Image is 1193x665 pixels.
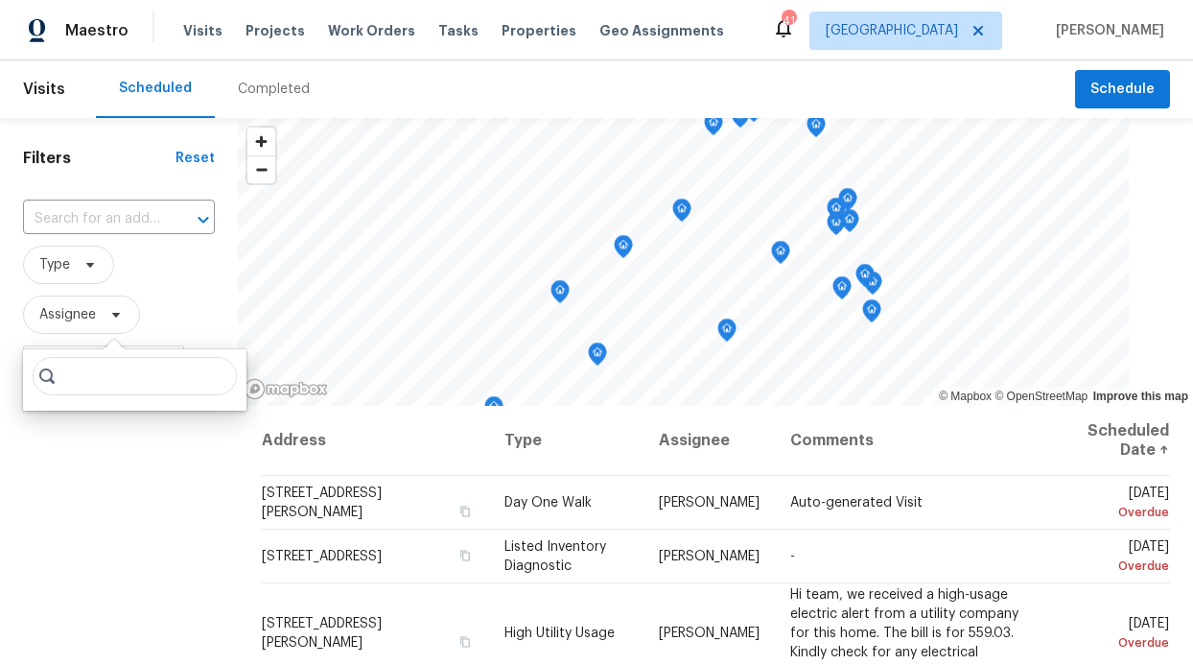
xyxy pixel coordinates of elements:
span: Schedule [1090,78,1155,102]
span: [DATE] [1064,540,1169,576]
div: Reset [175,149,215,168]
th: Comments [775,406,1047,476]
div: Map marker [717,319,737,348]
div: Map marker [550,280,570,310]
div: Map marker [672,199,691,228]
th: Address [261,406,489,476]
button: Schedule [1075,70,1170,109]
span: [STREET_ADDRESS] [262,550,382,563]
span: Tasks [438,24,479,37]
a: Mapbox homepage [244,378,328,400]
button: Open [190,206,217,233]
div: Map marker [807,114,826,144]
span: Properties [502,21,576,40]
th: Assignee [643,406,775,476]
span: Visits [183,21,222,40]
input: Search for an address... [23,204,161,234]
button: Copy Address [456,632,474,650]
span: Assignee [39,305,96,324]
span: [DATE] [1064,616,1169,652]
span: Work Orders [328,21,415,40]
span: High Utility Usage [504,626,615,639]
div: Overdue [1064,632,1169,652]
div: Map marker [838,188,857,218]
span: [PERSON_NAME] [659,550,760,563]
span: Geo Assignments [599,21,724,40]
a: Mapbox [939,390,992,403]
div: Map marker [771,241,790,271]
div: Completed [238,80,310,99]
a: Improve this map [1093,390,1188,403]
div: 41 [782,12,795,31]
span: Day One Walk [504,496,592,510]
span: Projects [246,21,305,40]
h1: Filters [23,149,175,168]
canvas: Map [238,118,1129,406]
span: [PERSON_NAME] [1048,21,1164,40]
div: Map marker [862,299,881,329]
span: [STREET_ADDRESS][PERSON_NAME] [262,487,382,519]
div: Overdue [1064,503,1169,522]
span: Visits [23,68,65,110]
div: Scheduled [119,79,192,98]
span: Maestro [65,21,129,40]
span: - [790,550,795,563]
span: [GEOGRAPHIC_DATA] [826,21,958,40]
div: Map marker [614,235,633,265]
span: Zoom out [247,156,275,183]
div: Map marker [704,112,723,142]
div: Map marker [731,105,750,134]
div: Map marker [855,264,875,294]
button: Zoom out [247,155,275,183]
div: Map marker [588,343,607,372]
span: [DATE] [1064,487,1169,522]
div: Map marker [832,276,852,306]
span: Type [39,255,70,274]
span: [PERSON_NAME] [659,496,760,510]
span: [STREET_ADDRESS][PERSON_NAME] [262,616,382,649]
th: Scheduled Date ↑ [1048,406,1170,476]
button: Copy Address [456,547,474,564]
span: [PERSON_NAME] [659,626,760,639]
button: Copy Address [456,503,474,520]
div: Map marker [484,396,503,426]
div: Map marker [827,198,846,227]
th: Type [489,406,643,476]
span: Listed Inventory Diagnostic [504,540,606,573]
span: Auto-generated Visit [790,496,923,510]
a: OpenStreetMap [994,390,1088,403]
div: Overdue [1064,557,1169,576]
div: Map marker [840,209,859,239]
button: Zoom in [247,128,275,155]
